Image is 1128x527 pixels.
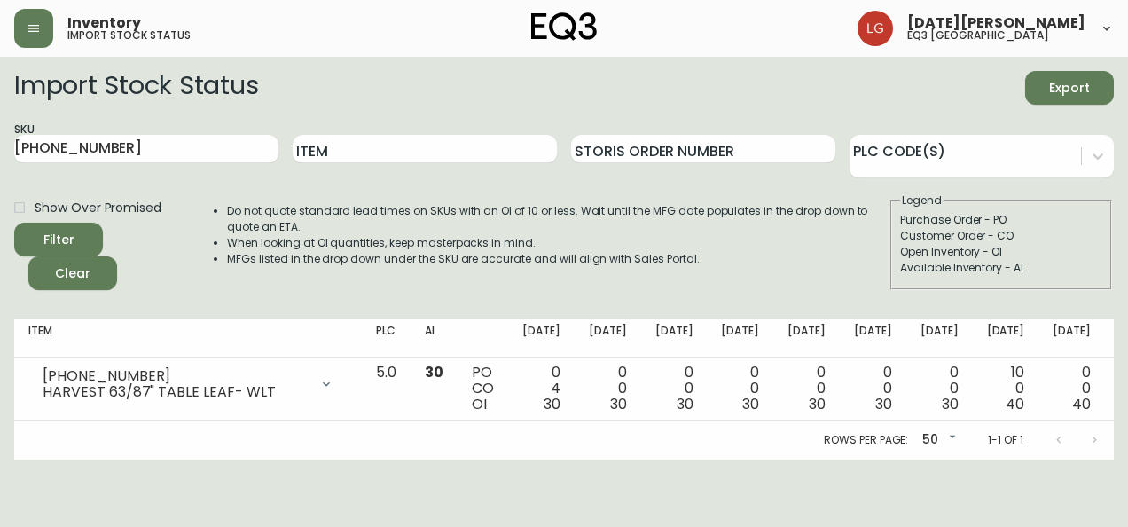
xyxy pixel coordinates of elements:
[1038,319,1105,358] th: [DATE]
[988,432,1023,448] p: 1-1 of 1
[907,16,1085,30] span: [DATE][PERSON_NAME]
[915,426,960,455] div: 50
[942,394,959,414] span: 30
[809,394,826,414] span: 30
[641,319,708,358] th: [DATE]
[900,228,1102,244] div: Customer Order - CO
[1039,77,1100,99] span: Export
[43,368,309,384] div: [PHONE_NUMBER]
[531,12,597,41] img: logo
[875,394,892,414] span: 30
[900,244,1102,260] div: Open Inventory - OI
[824,432,908,448] p: Rows per page:
[43,263,103,285] span: Clear
[227,203,889,235] li: Do not quote standard lead times on SKUs with an OI of 10 or less. Wait until the MFG date popula...
[973,319,1039,358] th: [DATE]
[508,319,575,358] th: [DATE]
[472,394,487,414] span: OI
[575,319,641,358] th: [DATE]
[589,365,627,413] div: 0 0
[1025,71,1114,105] button: Export
[854,365,892,413] div: 0 0
[411,319,458,358] th: AI
[742,394,759,414] span: 30
[544,394,560,414] span: 30
[900,260,1102,276] div: Available Inventory - AI
[610,394,627,414] span: 30
[14,319,362,358] th: Item
[655,365,693,413] div: 0 0
[787,365,826,413] div: 0 0
[425,362,443,382] span: 30
[773,319,840,358] th: [DATE]
[362,319,411,358] th: PLC
[227,251,889,267] li: MFGs listed in the drop down under the SKU are accurate and will align with Sales Portal.
[28,365,348,404] div: [PHONE_NUMBER]HARVEST 63/87" TABLE LEAF- WLT
[43,384,309,400] div: HARVEST 63/87" TABLE LEAF- WLT
[227,235,889,251] li: When looking at OI quantities, keep masterpacks in mind.
[987,365,1025,413] div: 10 0
[906,319,973,358] th: [DATE]
[362,358,411,421] td: 5.0
[35,199,161,217] span: Show Over Promised
[907,30,1049,41] h5: eq3 [GEOGRAPHIC_DATA]
[840,319,906,358] th: [DATE]
[522,365,560,413] div: 0 4
[1072,394,1091,414] span: 40
[920,365,959,413] div: 0 0
[677,394,693,414] span: 30
[707,319,773,358] th: [DATE]
[14,223,103,256] button: Filter
[67,16,141,30] span: Inventory
[472,365,494,413] div: PO CO
[43,229,74,251] div: Filter
[28,256,117,290] button: Clear
[858,11,893,46] img: 2638f148bab13be18035375ceda1d187
[721,365,759,413] div: 0 0
[67,30,191,41] h5: import stock status
[1053,365,1091,413] div: 0 0
[14,71,258,105] h2: Import Stock Status
[900,193,944,208] legend: Legend
[1006,394,1024,414] span: 40
[900,212,1102,228] div: Purchase Order - PO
